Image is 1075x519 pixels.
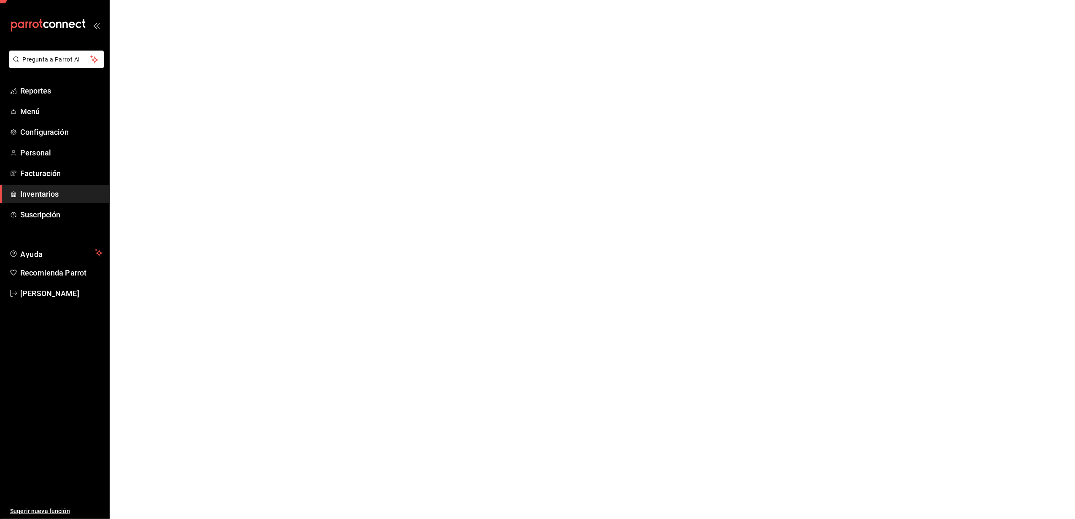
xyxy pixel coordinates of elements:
[20,126,102,138] span: Configuración
[6,61,104,70] a: Pregunta a Parrot AI
[93,22,100,29] button: open_drawer_menu
[20,147,102,158] span: Personal
[20,248,92,258] span: Ayuda
[20,288,102,299] span: [PERSON_NAME]
[20,188,102,200] span: Inventarios
[9,51,104,68] button: Pregunta a Parrot AI
[20,85,102,96] span: Reportes
[10,507,102,516] span: Sugerir nueva función
[23,55,91,64] span: Pregunta a Parrot AI
[20,267,102,278] span: Recomienda Parrot
[20,106,102,117] span: Menú
[20,168,102,179] span: Facturación
[20,209,102,220] span: Suscripción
